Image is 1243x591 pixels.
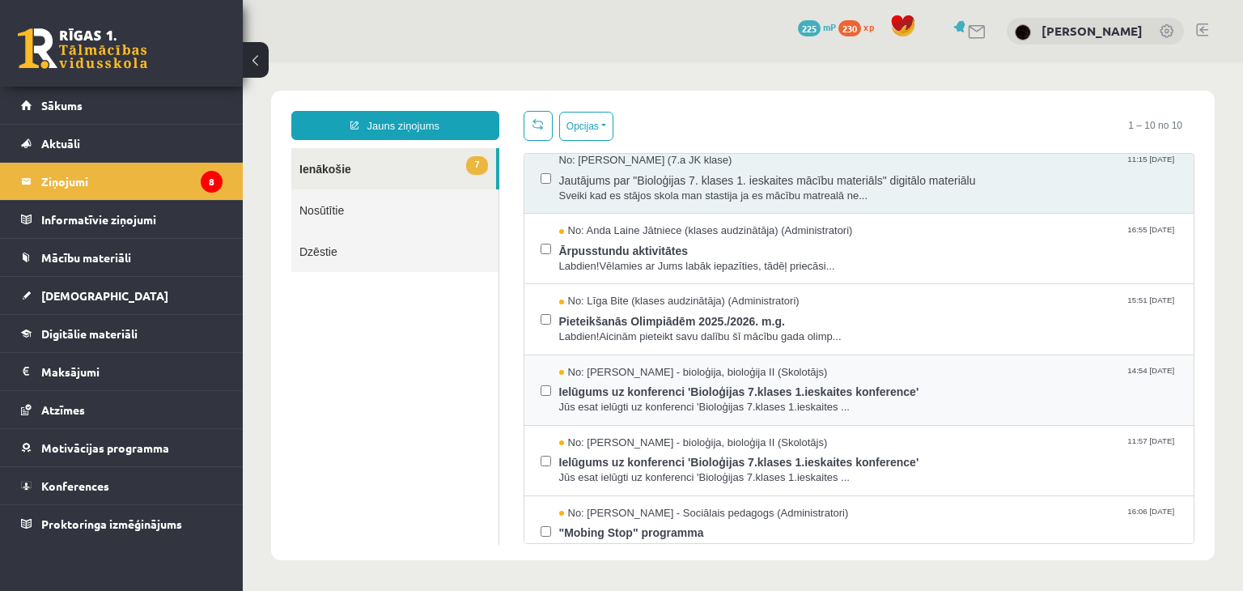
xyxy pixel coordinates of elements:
span: 16:06 [DATE] [881,444,935,456]
span: 11:15 [DATE] [881,91,935,103]
a: Jauns ziņojums [49,49,257,78]
span: 7 [223,94,244,113]
a: No: [PERSON_NAME] - bioloģija, bioloģija II (Skolotājs) 11:57 [DATE] Ielūgums uz konferenci 'Biol... [316,373,935,423]
a: No: [PERSON_NAME] - Sociālais pedagogs (Administratori) 16:06 [DATE] "Mobing Stop" programma Labd... [316,444,935,494]
span: No: [PERSON_NAME] - Sociālais pedagogs (Administratori) [316,444,606,459]
a: Konferences [21,467,223,504]
span: Sākums [41,98,83,113]
span: Labdien!Aicinām pieteikt savu dalību šī mācību gada olimp... [316,267,935,283]
a: [PERSON_NAME] [1041,23,1143,39]
a: Ziņojumi8 [21,163,223,200]
span: No: [PERSON_NAME] (7.a JK klase) [316,91,490,106]
span: Mācību materiāli [41,250,131,265]
span: 11:57 [DATE] [881,373,935,385]
span: xp [863,20,874,33]
span: 225 [798,20,821,36]
span: No: [PERSON_NAME] - bioloģija, bioloģija II (Skolotājs) [316,373,585,389]
span: Jūs esat ielūgti uz konferenci 'Bioloģijas 7.klases 1.ieskaites ... [316,408,935,423]
a: 7Ienākošie [49,86,253,127]
span: Jūs esat ielūgti uz konferenci 'Bioloģijas 7.klases 1.ieskaites ... [316,338,935,353]
span: [DEMOGRAPHIC_DATA] [41,288,168,303]
span: mP [823,20,836,33]
legend: Informatīvie ziņojumi [41,201,223,238]
a: Dzēstie [49,168,256,210]
span: Labdien!Vēlamies ar Jums labāk iepazīties, tādēļ priecāsi... [316,197,935,212]
a: Digitālie materiāli [21,315,223,352]
span: Aktuāli [41,136,80,151]
a: Proktoringa izmēģinājums [21,505,223,542]
span: Jautājums par "Bioloģijas 7. klases 1. ieskaites mācību materiāls" digitālo materiālu [316,106,935,126]
span: Konferences [41,478,109,493]
a: Rīgas 1. Tālmācības vidusskola [18,28,147,69]
a: 230 xp [838,20,882,33]
img: Linda Rutka [1015,24,1031,40]
button: Opcijas [316,49,371,79]
span: 16:55 [DATE] [881,161,935,173]
a: No: [PERSON_NAME] - bioloģija, bioloģija II (Skolotājs) 14:54 [DATE] Ielūgums uz konferenci 'Biol... [316,303,935,353]
span: Ārpusstundu aktivitātes [316,176,935,197]
a: Nosūtītie [49,127,256,168]
a: No: Anda Laine Jātniece (klases audzinātāja) (Administratori) 16:55 [DATE] Ārpusstundu aktivitāte... [316,161,935,211]
span: No: Līga Bite (klases audzinātāja) (Administratori) [316,232,557,247]
span: 230 [838,20,861,36]
span: Digitālie materiāli [41,326,138,341]
span: 14:54 [DATE] [881,303,935,315]
span: 15:51 [DATE] [881,232,935,244]
a: No: [PERSON_NAME] (7.a JK klase) 11:15 [DATE] Jautājums par "Bioloģijas 7. klases 1. ieskaites mā... [316,91,935,141]
a: Motivācijas programma [21,429,223,466]
a: 225 mP [798,20,836,33]
legend: Maksājumi [41,353,223,390]
span: Ielūgums uz konferenci 'Bioloģijas 7.klases 1.ieskaites konference' [316,317,935,338]
span: Motivācijas programma [41,440,169,455]
span: No: Anda Laine Jātniece (klases audzinātāja) (Administratori) [316,161,610,176]
a: Maksājumi [21,353,223,390]
span: Labdien! Skolai ir iespēja sadarboties ar "Mobing Stop" ... [316,478,935,494]
span: Atzīmes [41,402,85,417]
a: No: Līga Bite (klases audzinātāja) (Administratori) 15:51 [DATE] Pieteikšanās Olimpiādēm 2025./20... [316,232,935,282]
span: Proktoringa izmēģinājums [41,517,182,531]
a: Sākums [21,87,223,124]
span: No: [PERSON_NAME] - bioloģija, bioloģija II (Skolotājs) [316,303,585,318]
span: Pieteikšanās Olimpiādēm 2025./2026. m.g. [316,247,935,267]
span: 1 – 10 no 10 [873,49,952,78]
a: Mācību materiāli [21,239,223,276]
a: [DEMOGRAPHIC_DATA] [21,277,223,314]
span: Sveiki kad es stājos skola man stastija ja es mācību matrealā ne... [316,126,935,142]
a: Atzīmes [21,391,223,428]
legend: Ziņojumi [41,163,223,200]
span: Ielūgums uz konferenci 'Bioloģijas 7.klases 1.ieskaites konference' [316,388,935,408]
a: Aktuāli [21,125,223,162]
i: 8 [201,171,223,193]
span: "Mobing Stop" programma [316,458,935,478]
a: Informatīvie ziņojumi [21,201,223,238]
